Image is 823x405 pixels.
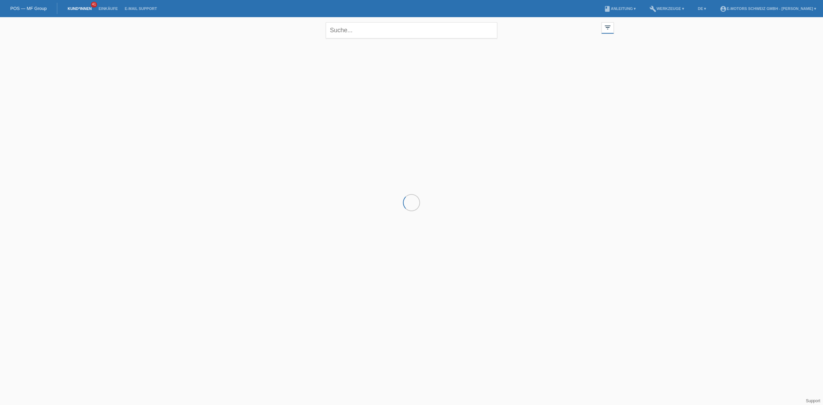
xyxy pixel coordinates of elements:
[95,7,121,11] a: Einkäufe
[646,7,688,11] a: buildWerkzeuge ▾
[91,2,97,8] span: 41
[716,7,820,11] a: account_circleE-Motors Schweiz GmbH - [PERSON_NAME] ▾
[600,7,639,11] a: bookAnleitung ▾
[720,5,727,12] i: account_circle
[10,6,47,11] a: POS — MF Group
[806,398,820,403] a: Support
[121,7,160,11] a: E-Mail Support
[694,7,709,11] a: DE ▾
[326,22,497,38] input: Suche...
[604,5,611,12] i: book
[649,5,656,12] i: build
[64,7,95,11] a: Kund*innen
[604,24,611,31] i: filter_list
